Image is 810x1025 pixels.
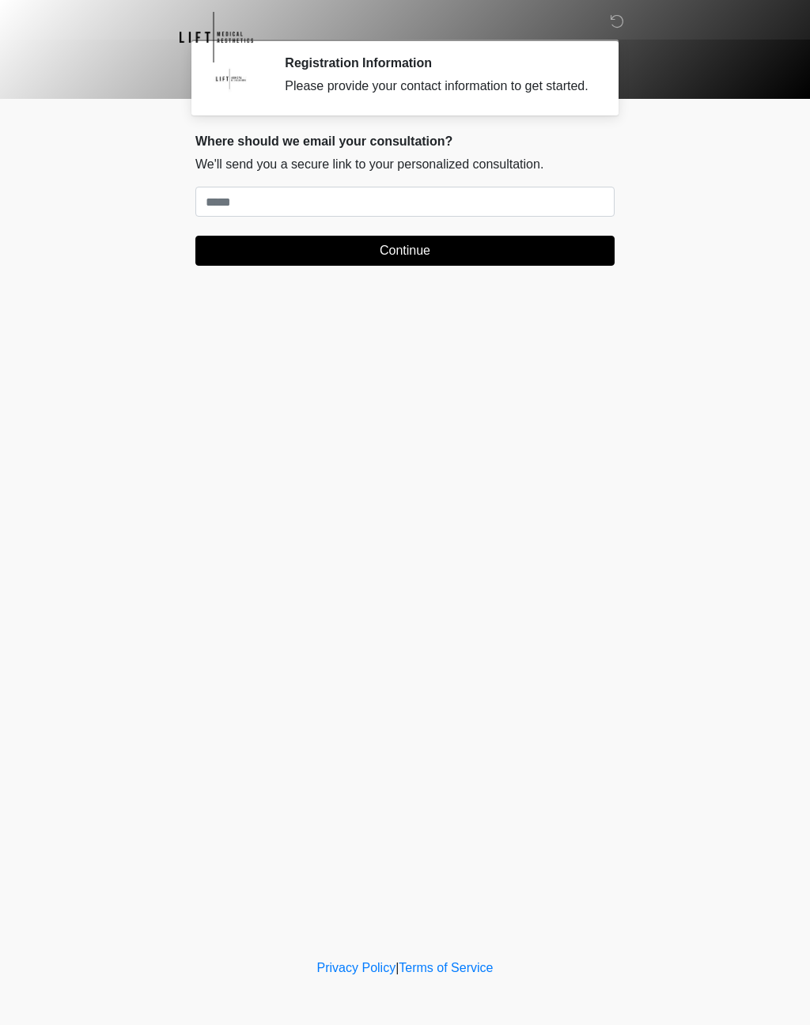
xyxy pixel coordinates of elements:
h2: Where should we email your consultation? [195,134,615,149]
a: | [396,961,399,974]
p: We'll send you a secure link to your personalized consultation. [195,155,615,174]
a: Privacy Policy [317,961,396,974]
a: Terms of Service [399,961,493,974]
div: Please provide your contact information to get started. [285,77,591,96]
img: Agent Avatar [207,55,255,103]
button: Continue [195,236,615,266]
img: Lift Medical Aesthetics Logo [180,12,253,62]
